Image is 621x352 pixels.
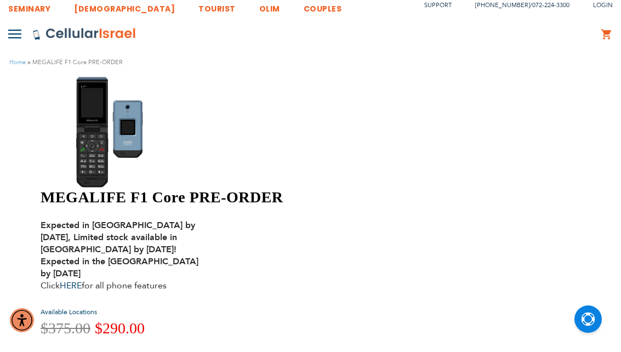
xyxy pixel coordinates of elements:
[424,1,452,9] a: Support
[532,1,569,9] a: 072-224-3300
[8,30,21,38] img: Toggle Menu
[60,280,82,292] a: HERE
[9,58,26,66] a: Home
[41,308,97,316] a: Available Locations
[95,320,145,337] span: $290.00
[593,1,613,9] span: Login
[41,219,198,280] strong: Expected in [GEOGRAPHIC_DATA] by [DATE], Limited stock available in [GEOGRAPHIC_DATA] by [DATE]! ...
[26,57,123,67] li: MEGALIFE F1 Core PRE-ORDER
[41,76,200,188] img: MEGALIFE F1 Core PRE-ORDER
[10,308,34,332] div: Accessibility Menu
[475,1,530,9] a: [PHONE_NUMBER]
[41,219,210,292] div: Click for all phone features
[32,27,136,41] img: Cellular Israel Logo
[41,320,90,337] span: $375.00
[41,188,425,207] h1: MEGALIFE F1 Core PRE-ORDER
